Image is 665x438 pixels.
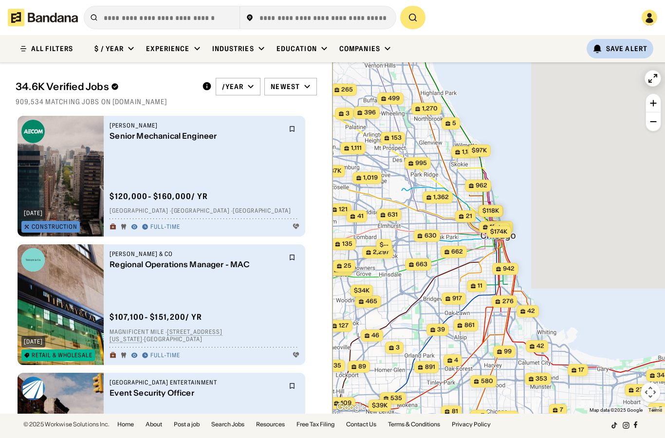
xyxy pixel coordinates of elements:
span: 580 [480,377,493,385]
span: 99 [504,347,512,356]
a: Terms (opens in new tab) [648,407,662,413]
span: $174k [490,228,507,235]
img: Ellerbe Becket logo [21,120,45,143]
div: Full-time [150,223,180,231]
div: Full-time [150,352,180,360]
div: Industries [212,44,254,53]
span: 127 [339,322,349,330]
span: $34k [353,287,369,294]
a: Resources [256,421,285,427]
a: Open this area in Google Maps (opens a new window) [335,401,367,414]
span: 1,362 [433,193,449,201]
span: 27 [635,386,643,394]
span: 962 [476,182,487,190]
img: Madison Square Garden Entertainment logo [21,377,45,400]
a: Search Jobs [211,421,244,427]
a: Free Tax Filing [296,421,334,427]
div: Event Security Officer [110,388,283,398]
div: Senior Mechanical Engineer [110,131,283,141]
span: 917 [452,294,462,303]
span: $97k [472,146,487,154]
span: $37k [326,167,341,174]
div: [PERSON_NAME] & Co [110,250,283,258]
span: 1,111 [351,144,362,152]
div: [GEOGRAPHIC_DATA] Entertainment [110,379,283,386]
div: /year [222,82,244,91]
span: 663 [416,260,427,269]
button: Map camera controls [641,383,660,402]
span: 630 [424,232,436,240]
a: About [146,421,162,427]
div: Construction [32,224,77,230]
div: Retail & Wholesale [32,352,92,358]
span: 396 [364,109,376,117]
span: 265 [341,86,353,94]
div: [DATE] [24,339,43,345]
img: Bandana logotype [8,9,78,26]
span: 121 [339,205,348,214]
span: $118k [482,207,499,214]
span: 11 [478,282,482,290]
span: 1,270 [422,105,438,113]
a: Privacy Policy [452,421,491,427]
span: 1,019 [363,174,378,182]
div: Experience [146,44,189,53]
a: Contact Us [346,421,376,427]
a: Home [117,421,134,427]
div: [GEOGRAPHIC_DATA] · [GEOGRAPHIC_DATA] · [GEOGRAPHIC_DATA] [110,207,299,215]
span: 353 [536,375,547,383]
span: 499 [388,94,400,103]
span: 891 [425,363,435,371]
span: 135 [342,240,352,248]
div: Magnificent Mile · · [GEOGRAPHIC_DATA] [110,328,299,343]
span: 2,297 [373,248,389,256]
span: 89 [358,363,366,371]
div: $ / year [94,44,124,53]
span: 535 [390,394,402,402]
span: 995 [415,159,427,167]
span: 465 [366,297,377,306]
div: 909,534 matching jobs on [DOMAIN_NAME] [16,97,317,106]
span: 7 [559,406,563,414]
div: Regional Operations Manager - MAC [110,260,283,269]
div: Education [277,44,317,53]
img: Tiffany & Co logo [21,248,45,272]
div: $ 120,000 - $160,000 / yr [110,191,208,201]
div: [DATE] [24,210,43,216]
span: 42 [536,342,544,350]
span: 81 [451,407,458,416]
span: 1,188 [462,148,476,156]
span: 5 [659,405,663,413]
a: Terms & Conditions [388,421,440,427]
div: [PERSON_NAME] [110,122,283,129]
span: 21 [465,212,472,220]
span: 41 [357,212,363,220]
span: 942 [503,265,515,273]
div: 34.6K Verified Jobs [16,81,194,92]
span: $39k [371,401,387,409]
span: 4 [454,356,458,365]
div: Newest [271,82,300,91]
span: 276 [502,297,513,306]
span: 631 [387,211,397,219]
span: 46 [371,331,379,340]
div: Save Alert [606,44,647,53]
div: ALL FILTERS [31,45,73,52]
span: 7 [480,412,484,420]
img: Google [335,401,367,414]
span: 5 [452,119,456,128]
span: 34 [657,371,665,380]
span: 153 [391,134,401,142]
span: 3 [346,109,350,118]
div: Companies [339,44,380,53]
span: 17 [578,366,584,374]
span: $-- [497,224,506,232]
span: 39 [437,326,445,334]
span: 42 [527,307,535,315]
span: 63 [507,413,515,421]
span: 25 [344,262,351,270]
span: 109 [341,399,351,407]
span: 12,239 [490,223,509,231]
span: 662 [451,248,463,256]
div: $ 107,100 - $151,200 / yr [110,312,202,322]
